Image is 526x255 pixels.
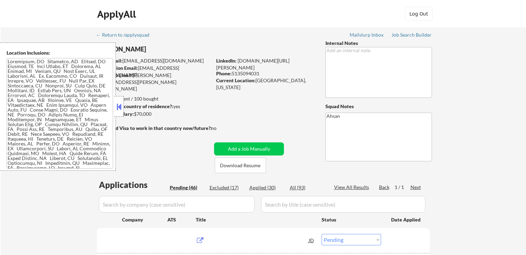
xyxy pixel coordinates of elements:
[170,184,204,191] div: Pending (46)
[290,184,324,191] div: All (93)
[211,125,231,132] div: no
[96,103,210,110] div: yes
[216,77,314,91] div: [GEOGRAPHIC_DATA], [US_STATE]
[96,111,212,117] div: $70,000
[97,65,212,78] div: [EMAIL_ADDRESS][DOMAIN_NAME]
[216,77,256,83] strong: Current Location:
[99,181,167,189] div: Applications
[122,216,167,223] div: Company
[308,234,315,246] div: JD
[350,32,384,37] div: Mailslurp Inbox
[322,213,381,226] div: Status
[96,95,212,102] div: 30 sent / 100 bought
[261,196,425,212] input: Search by title (case sensitive)
[391,32,432,37] div: Job Search Builder
[97,72,212,92] div: [PERSON_NAME][EMAIL_ADDRESS][PERSON_NAME][DOMAIN_NAME]
[97,125,212,131] strong: Will need Visa to work in that country now/future?:
[325,103,432,110] div: Squad Notes
[216,58,289,70] a: [DOMAIN_NAME][URL][PERSON_NAME]
[99,196,255,212] input: Search by company (case sensitive)
[249,184,284,191] div: Applied (30)
[167,216,196,223] div: ATS
[216,58,237,64] strong: LinkedIn:
[395,184,410,191] div: 1 / 1
[97,8,138,20] div: ApplyAll
[334,184,371,191] div: View All Results
[379,184,390,191] div: Back
[216,70,232,76] strong: Phone:
[325,40,432,47] div: Internal Notes
[350,32,384,39] a: Mailslurp Inbox
[196,216,315,223] div: Title
[97,45,239,54] div: [PERSON_NAME]
[391,32,432,39] a: Job Search Builder
[215,158,266,173] button: Download Resume
[7,49,113,56] div: Location Inclusions:
[97,57,212,64] div: [EMAIL_ADDRESS][DOMAIN_NAME]
[210,184,244,191] div: Excluded (17)
[214,142,284,155] button: Add a Job Manually
[96,32,156,37] div: ← Return to /applysquad
[405,7,433,21] button: Log Out
[410,184,422,191] div: Next
[96,32,156,39] a: ← Return to /applysquad
[391,216,422,223] div: Date Applied
[96,103,173,109] strong: Can work in country of residence?:
[216,70,314,77] div: 5135094031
